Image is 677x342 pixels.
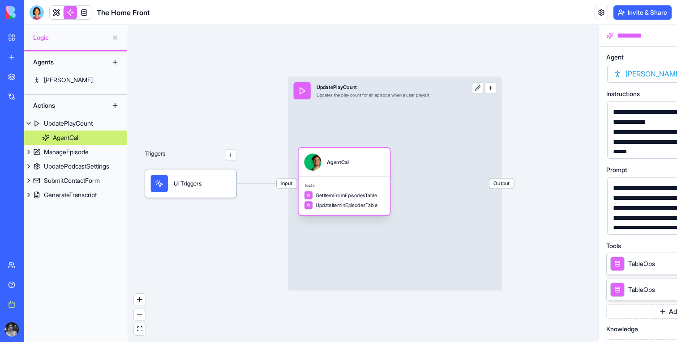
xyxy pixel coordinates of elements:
[29,55,100,69] div: Agents
[145,127,236,198] div: Triggers
[316,192,377,199] span: GetItemFromEpisodesTable
[134,323,146,335] button: fit view
[24,159,127,173] a: UpdatePodcastSettings
[4,322,19,337] img: ACg8ocJpo7-6uNqbL2O6o9AdRcTI_wCXeWsoHdL_BBIaBlFxyFzsYWgr=s96-c
[606,167,627,173] span: Prompt
[304,182,384,188] span: Tools
[299,148,390,215] div: AgentCallToolsGetItemFromEpisodesTableUpdateItemInEpisodesTable
[44,190,97,199] div: GenerateTranscript
[327,159,349,166] div: AgentCall
[44,148,89,156] div: ManageEpisode
[44,162,109,171] div: UpdatePodcastSettings
[24,131,127,145] a: AgentCall
[6,6,62,19] img: logo
[606,54,624,60] span: Agent
[29,98,100,113] div: Actions
[24,145,127,159] a: ManageEpisode
[134,308,146,321] button: zoom out
[277,178,297,188] span: Input
[145,169,236,198] div: UI Triggers
[145,149,165,161] p: Triggers
[288,76,502,290] div: InputUpdatePlayCountUpdates the play count for an episode when a user plays itOutput
[606,243,621,249] span: Tools
[317,84,430,91] div: UpdatePlayCount
[628,285,655,294] span: TableOps
[53,133,80,142] div: AgentCall
[44,119,93,128] div: UpdatePlayCount
[628,259,655,268] span: TableOps
[606,91,640,97] span: Instructions
[44,76,93,84] div: [PERSON_NAME]
[24,116,127,131] a: UpdatePlayCount
[316,202,377,209] span: UpdateItemInEpisodesTable
[33,33,108,42] span: Logic
[174,179,202,188] span: UI Triggers
[97,7,150,18] h1: The Home Front
[613,5,672,20] button: Invite & Share
[606,326,638,332] span: Knowledge
[317,92,430,98] div: Updates the play count for an episode when a user plays it
[489,178,514,188] span: Output
[24,188,127,202] a: GenerateTranscript
[134,294,146,306] button: zoom in
[44,176,100,185] div: SubmitContactForm
[24,173,127,188] a: SubmitContactForm
[24,73,127,87] a: [PERSON_NAME]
